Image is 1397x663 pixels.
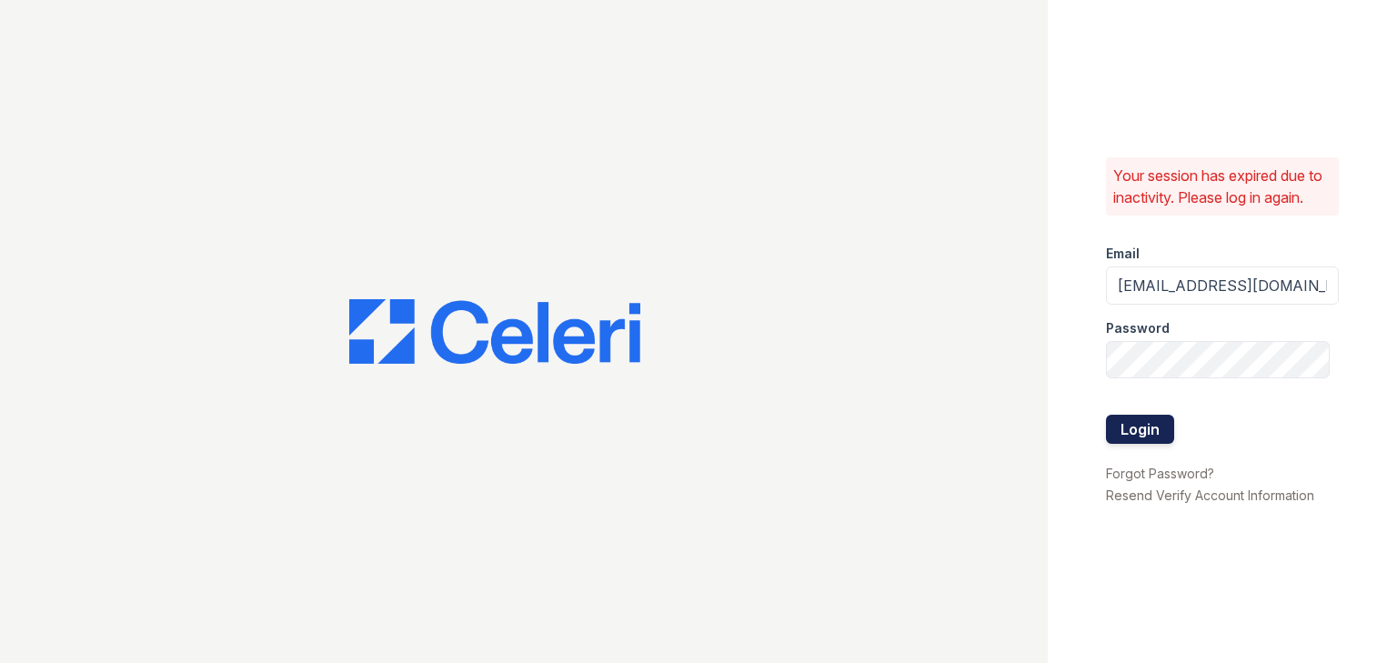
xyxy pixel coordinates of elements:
[1106,415,1174,444] button: Login
[1106,466,1214,481] a: Forgot Password?
[1113,165,1332,208] p: Your session has expired due to inactivity. Please log in again.
[1106,487,1314,503] a: Resend Verify Account Information
[349,299,640,365] img: CE_Logo_Blue-a8612792a0a2168367f1c8372b55b34899dd931a85d93a1a3d3e32e68fde9ad4.png
[1106,245,1140,263] label: Email
[1106,319,1170,337] label: Password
